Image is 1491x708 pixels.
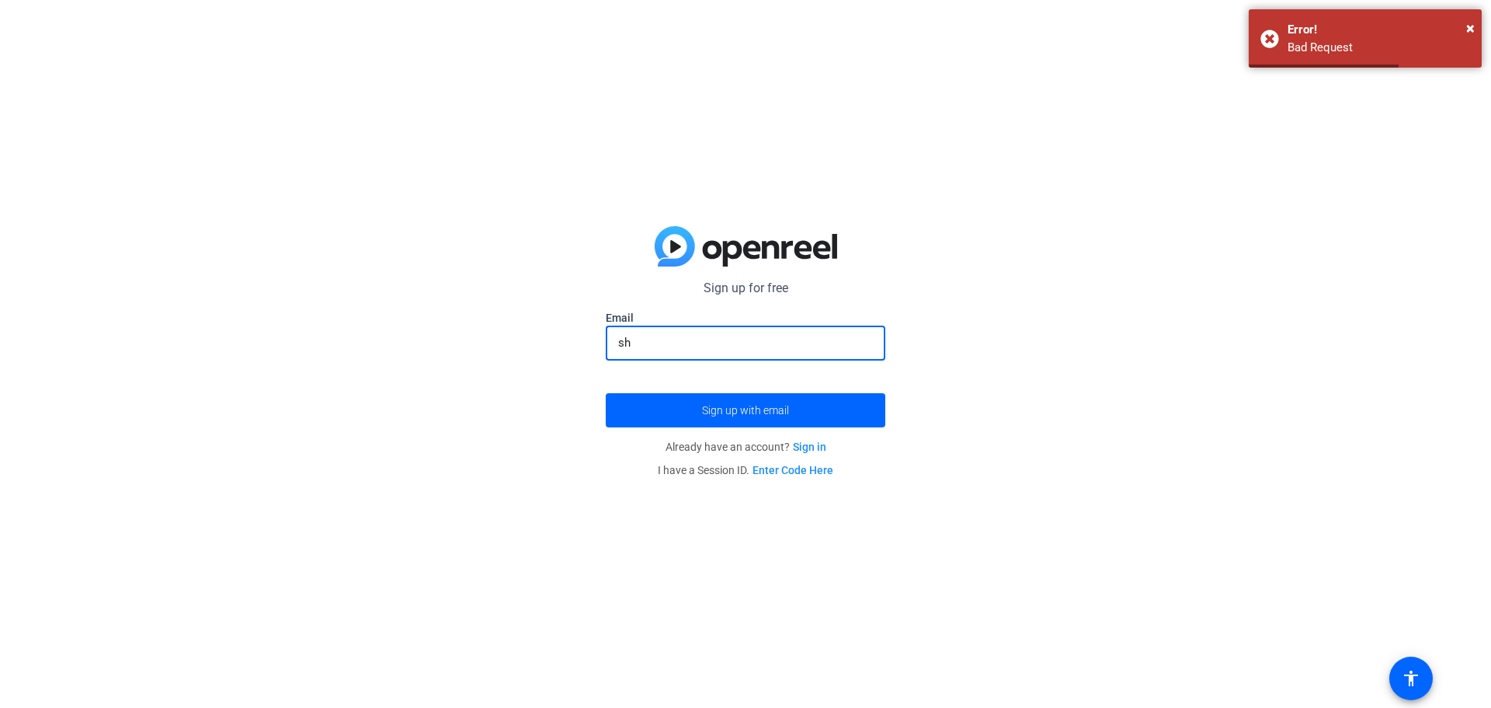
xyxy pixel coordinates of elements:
a: Enter Code Here [752,464,833,476]
p: Sign up for free [606,279,885,298]
a: Sign in [793,441,826,453]
button: Close [1466,16,1475,40]
span: × [1466,19,1475,37]
div: Bad Request [1288,39,1470,57]
div: Error! [1288,21,1470,39]
input: Enter Email Address [618,333,873,352]
span: Already have an account? [666,441,826,453]
mat-icon: accessibility [1402,669,1420,688]
img: blue-gradient.svg [655,226,837,267]
span: I have a Session ID. [658,464,833,476]
button: Sign up with email [606,393,885,427]
label: Email [606,310,885,326]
